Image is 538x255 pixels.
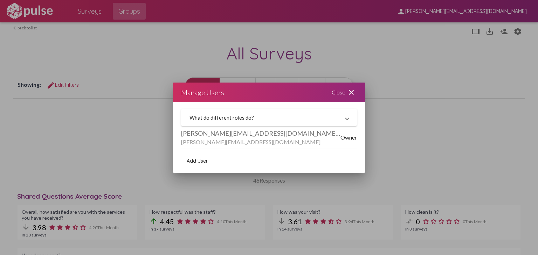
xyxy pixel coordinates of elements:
div: Manage Users [181,87,224,98]
div: [PERSON_NAME][EMAIL_ADDRESS][DOMAIN_NAME] [181,139,340,145]
div: Close [323,83,365,102]
span: Owner [340,134,357,141]
span: Add User [187,158,208,164]
button: add user [181,155,213,167]
div: [PERSON_NAME][EMAIL_ADDRESS][DOMAIN_NAME] [181,129,340,137]
mat-icon: close [347,88,356,97]
mat-expansion-panel-header: What do different roles do? [181,109,357,126]
mat-panel-title: What do different roles do? [189,114,340,121]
